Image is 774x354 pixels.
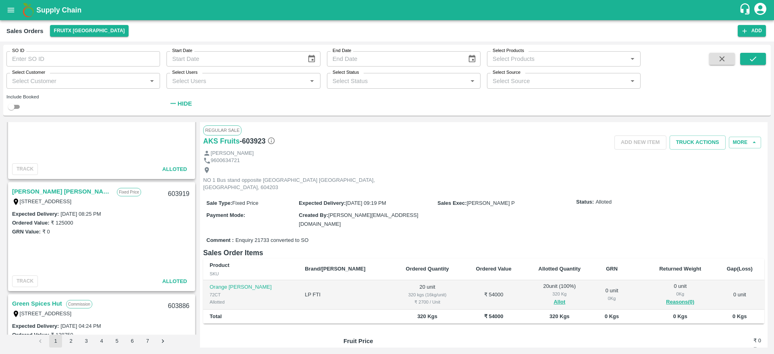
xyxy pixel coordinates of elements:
[715,280,764,310] td: 0 unit
[12,69,45,76] label: Select Customer
[9,75,144,86] input: Select Customer
[304,51,319,67] button: Choose date
[652,298,709,307] button: Reasons(0)
[239,135,275,147] h6: - 603923
[147,76,157,86] button: Open
[12,211,59,217] label: Expected Delivery :
[463,280,524,310] td: ₹ 54000
[406,266,449,272] b: Ordered Quantity
[12,332,49,338] label: Ordered Value:
[203,125,241,135] span: Regular Sale
[467,200,515,206] span: [PERSON_NAME] P
[36,6,81,14] b: Supply Chain
[298,280,392,310] td: LP FTI
[60,211,101,217] label: [DATE] 08:25 PM
[172,69,198,76] label: Select Users
[601,295,623,302] div: 0 Kg
[210,313,222,319] b: Total
[20,198,72,204] label: [STREET_ADDRESS]
[727,266,753,272] b: Gap(Loss)
[327,51,461,67] input: End Date
[162,166,187,172] span: Alloted
[739,3,753,17] div: customer-support
[673,313,687,319] b: 0 Kgs
[12,186,113,197] a: [PERSON_NAME] [PERSON_NAME]
[50,25,129,37] button: Select DC
[166,97,194,110] button: Hide
[163,297,194,316] div: 603886
[169,75,304,86] input: Select Users
[531,290,588,298] div: 320 Kg
[464,51,480,67] button: Choose date
[6,51,160,67] input: Enter SO ID
[605,313,619,319] b: 0 Kgs
[6,26,44,36] div: Sales Orders
[178,100,192,107] strong: Hide
[729,137,761,148] button: More
[210,291,292,298] div: 72CT
[329,75,465,86] input: Select Status
[346,200,386,206] span: [DATE] 09:19 PM
[66,300,92,308] p: Commission
[299,212,328,218] label: Created By :
[576,198,594,206] label: Status:
[307,76,317,86] button: Open
[203,135,239,147] a: AKS Fruits
[343,337,448,346] p: Fruit Price
[437,200,466,206] label: Sales Exec :
[12,220,49,226] label: Ordered Value:
[49,335,62,348] button: page 1
[162,278,187,284] span: Alloted
[80,335,93,348] button: Go to page 3
[333,48,351,54] label: End Date
[493,69,520,76] label: Select Source
[333,69,359,76] label: Select Status
[738,25,766,37] button: Add
[12,229,41,235] label: GRN Value:
[691,337,761,345] h6: ₹ 0
[51,332,73,338] label: ₹ 128750
[6,93,160,100] div: Include Booked
[12,48,24,54] label: SO ID
[484,313,504,319] b: ₹ 54000
[60,323,101,329] label: [DATE] 04:24 PM
[539,266,581,272] b: Allotted Quantity
[117,188,141,196] p: Fixed Price
[210,262,229,268] b: Product
[627,54,638,64] button: Open
[203,247,764,258] h6: Sales Order Items
[2,1,20,19] button: open drawer
[299,212,418,227] span: [PERSON_NAME][EMAIL_ADDRESS][DOMAIN_NAME]
[652,283,709,307] div: 0 unit
[232,200,258,206] span: Fixed Price
[670,135,726,150] button: Truck Actions
[398,298,457,306] div: ₹ 2700 / Unit
[489,75,625,86] input: Select Source
[476,266,512,272] b: Ordered Value
[203,177,385,192] p: NO 1 Bus stand opposite [GEOGRAPHIC_DATA] [GEOGRAPHIC_DATA], [GEOGRAPHIC_DATA], 604203
[126,335,139,348] button: Go to page 6
[33,335,171,348] nav: pagination navigation
[601,287,623,302] div: 0 unit
[595,198,612,206] span: Alloted
[606,266,618,272] b: GRN
[732,313,747,319] b: 0 Kgs
[64,335,77,348] button: Go to page 2
[691,346,761,354] h6: ₹ 0
[163,185,194,204] div: 603919
[235,237,308,244] span: Enquiry 21733 converted to SO
[549,313,570,319] b: 320 Kgs
[417,313,437,319] b: 320 Kgs
[489,54,625,64] input: Select Products
[42,229,50,235] label: ₹ 0
[110,335,123,348] button: Go to page 5
[210,283,292,291] p: Orange [PERSON_NAME]
[210,270,292,277] div: SKU
[299,200,345,206] label: Expected Delivery :
[467,76,478,86] button: Open
[156,335,169,348] button: Go to next page
[206,237,234,244] label: Comment :
[392,280,463,310] td: 20 unit
[305,266,365,272] b: Brand/[PERSON_NAME]
[211,157,240,165] p: 9600634721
